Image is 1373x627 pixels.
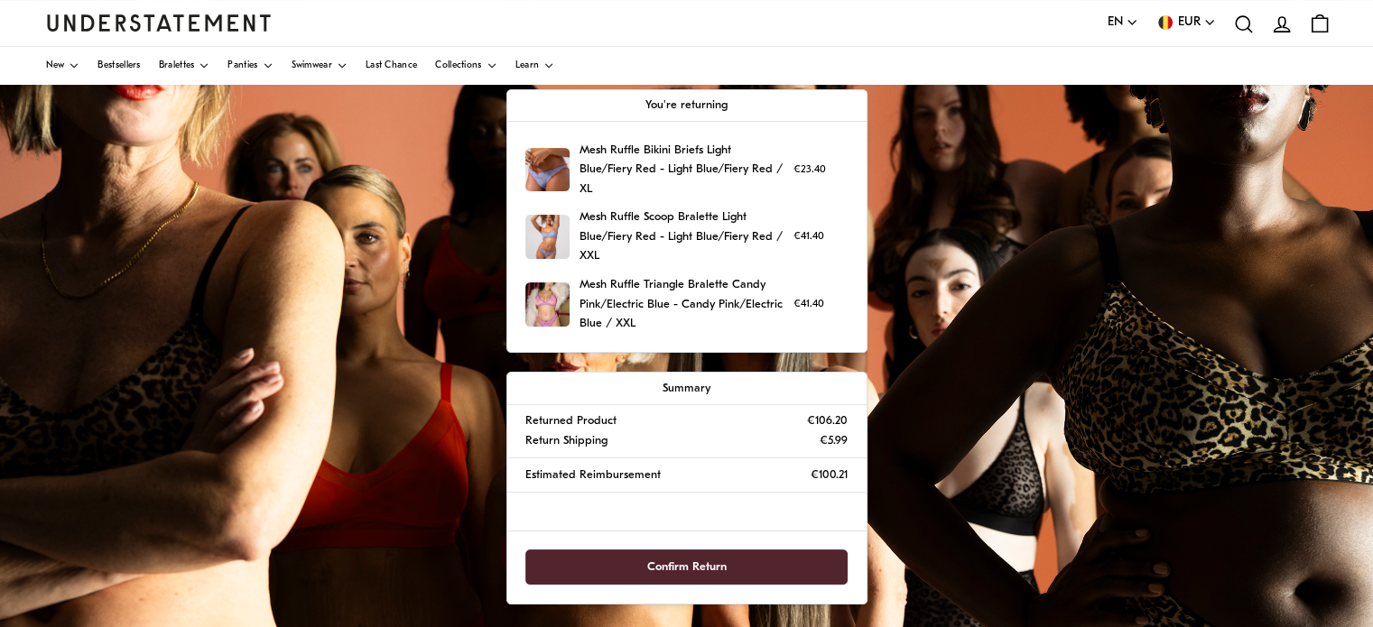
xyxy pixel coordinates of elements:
span: Swimwear [292,61,332,70]
button: EUR [1156,13,1216,32]
a: Panties [227,47,273,85]
p: €23.40 [793,161,826,179]
button: EN [1108,13,1138,32]
span: Learn [515,61,540,70]
p: Summary [525,379,847,398]
span: Bestsellers [97,61,140,70]
a: Swimwear [292,47,348,85]
p: €41.40 [793,296,824,313]
a: New [46,47,80,85]
img: LBME-BRA-035.jpg [525,215,570,259]
p: Return Shipping [525,431,608,450]
p: €100.21 [811,466,848,484]
span: Last Chance [366,61,417,70]
p: €41.40 [793,228,824,245]
span: New [46,61,65,70]
a: Learn [515,47,555,85]
span: Collections [435,61,481,70]
p: Mesh Ruffle Triangle Bralette Candy Pink/Electric Blue - Candy Pink/Electric Blue / XXL [579,275,784,333]
p: Mesh Ruffle Bikini Briefs Light Blue/Fiery Red - Light Blue/Fiery Red / XL [579,141,784,198]
img: 178_5cf4e8b9-2ffd-4a7d-a0a1-a3460a0e1604.jpg [525,282,570,327]
a: Bralettes [159,47,210,85]
p: You're returning [525,96,847,115]
a: Understatement Homepage [46,14,272,31]
a: Last Chance [366,47,417,85]
button: Confirm Return [525,549,847,585]
p: Mesh Ruffle Scoop Bralette Light Blue/Fiery Red - Light Blue/Fiery Red / XXL [579,207,784,265]
img: 9_c3e199e4-c0bf-4e90-96c5-7458f88ac30e.jpg [525,148,570,192]
p: €106.20 [807,411,848,430]
p: Estimated Reimbursement [525,466,661,484]
p: €5.99 [820,431,848,450]
span: Panties [227,61,257,70]
p: Returned Product [525,411,617,430]
span: EUR [1178,13,1201,32]
span: EN [1108,13,1123,32]
span: Confirm Return [647,550,727,584]
a: Bestsellers [97,47,140,85]
span: Bralettes [159,61,195,70]
a: Collections [435,47,496,85]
